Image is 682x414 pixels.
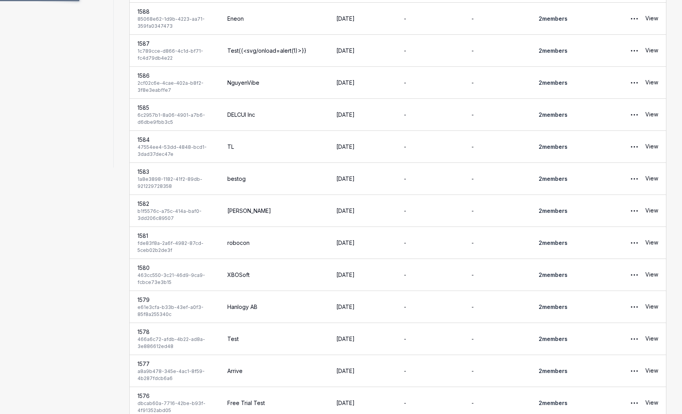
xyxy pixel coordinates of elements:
[645,107,658,123] a: View
[539,111,568,118] a: 2members
[564,143,568,150] span: s
[137,71,212,80] div: 1586
[539,239,568,246] a: 2members
[220,67,329,99] td: NguyenVibe
[464,99,531,131] td: -
[137,176,212,190] div: 1a8e3898-1182-41f2-89db-921229728358
[220,131,329,163] td: TL
[220,99,329,131] td: DELCUI Inc
[645,363,658,379] a: View
[539,400,568,406] a: 2members
[564,47,568,54] span: s
[220,227,329,259] td: robocon
[464,355,531,387] td: -
[645,11,658,27] a: View
[645,139,658,155] a: View
[137,296,212,304] div: 1579
[220,163,329,195] td: bestog
[539,143,568,150] a: 2members
[396,35,464,67] td: -
[396,259,464,291] td: -
[336,207,355,214] time: [DATE]
[564,368,568,374] span: s
[464,291,531,323] td: -
[539,47,568,54] a: 2members
[336,271,355,278] time: [DATE]
[137,16,212,30] div: 85068e62-1d9b-4223-aa71-359fa0347473
[564,111,568,118] span: s
[396,3,464,35] td: -
[464,195,531,227] td: -
[539,303,568,310] a: 2members
[645,331,658,347] a: View
[336,79,355,86] time: [DATE]
[539,79,568,86] a: 2members
[137,48,212,62] div: 1c789cce-d866-4c1d-bf71-fc4d79db4e22
[464,323,531,355] td: -
[396,227,464,259] td: -
[539,175,568,182] a: 2members
[564,79,568,86] span: s
[645,299,658,315] a: View
[220,291,329,323] td: Hanlogy AB
[137,168,212,176] div: 1583
[137,272,212,286] div: 463cc550-3c21-46d9-9ca9-fcbce73e3b15
[220,35,329,67] td: Test{{<svg/onload=alert(1)>}}
[336,143,355,150] time: [DATE]
[137,240,212,254] div: fde83f8a-2a6f-4982-87cd-5ceb02b2de3f
[137,360,212,368] div: 1577
[396,67,464,99] td: -
[464,67,531,99] td: -
[464,131,531,163] td: -
[137,103,212,112] div: 1585
[336,47,355,54] time: [DATE]
[137,368,212,382] div: a8a9b478-345e-4ac1-8f59-4b287fdcb6a6
[539,368,568,374] a: 2members
[464,3,531,35] td: -
[564,335,568,342] span: s
[645,75,658,91] a: View
[645,43,658,59] a: View
[336,368,355,374] time: [DATE]
[336,239,355,246] time: [DATE]
[464,259,531,291] td: -
[137,39,212,48] div: 1587
[564,175,568,182] span: s
[396,99,464,131] td: -
[137,328,212,336] div: 1578
[137,80,212,94] div: 2cf02c6e-4cae-402a-b8f2-3f8e3eabffe7
[220,355,329,387] td: Arrive
[564,207,568,214] span: s
[564,239,568,246] span: s
[336,303,355,310] time: [DATE]
[336,175,355,182] time: [DATE]
[137,232,212,240] div: 1581
[137,392,212,400] div: 1576
[336,15,355,22] time: [DATE]
[137,336,212,350] div: 466a6c72-afdb-4b22-ad8a-3e886612ed48
[645,203,658,219] a: View
[336,400,355,406] time: [DATE]
[396,195,464,227] td: -
[137,144,212,158] div: 47554ee4-53dd-4848-bcd1-3dad37dec47e
[396,355,464,387] td: -
[464,227,531,259] td: -
[564,400,568,406] span: s
[137,200,212,208] div: 1582
[564,15,568,22] span: s
[137,208,212,222] div: b1f5576c-a75c-414a-baf0-3dd206c89507
[336,111,355,118] time: [DATE]
[137,7,212,16] div: 1588
[396,323,464,355] td: -
[539,271,568,278] a: 2members
[564,303,568,310] span: s
[220,323,329,355] td: Test
[539,207,568,214] a: 2members
[539,15,568,22] a: 2members
[645,235,658,251] a: View
[396,163,464,195] td: -
[464,163,531,195] td: -
[539,335,568,342] a: 2members
[645,395,658,411] a: View
[220,3,329,35] td: Eneon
